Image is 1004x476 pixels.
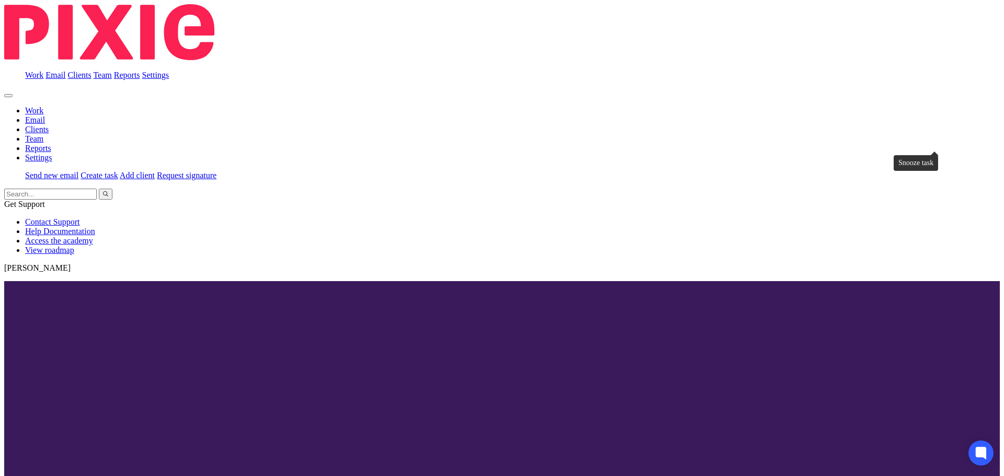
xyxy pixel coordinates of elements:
a: Work [25,106,43,115]
a: Team [93,71,111,79]
a: Clients [25,125,49,134]
a: Reports [114,71,140,79]
a: View roadmap [25,246,74,254]
input: Search [4,189,97,200]
a: Team [25,134,43,143]
a: Settings [25,153,52,162]
a: Help Documentation [25,227,95,236]
a: Settings [142,71,169,79]
a: Add client [120,171,155,180]
a: Email [25,115,45,124]
a: Request signature [157,171,216,180]
a: Reports [25,144,51,153]
a: Clients [67,71,91,79]
a: Email [45,71,65,79]
button: Search [99,189,112,200]
a: Send new email [25,171,78,180]
span: Get Support [4,200,45,208]
a: Create task [81,171,118,180]
a: Contact Support [25,217,79,226]
img: Pixie [4,4,214,60]
a: Access the academy [25,236,93,245]
p: [PERSON_NAME] [4,263,1000,273]
a: Work [25,71,43,79]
